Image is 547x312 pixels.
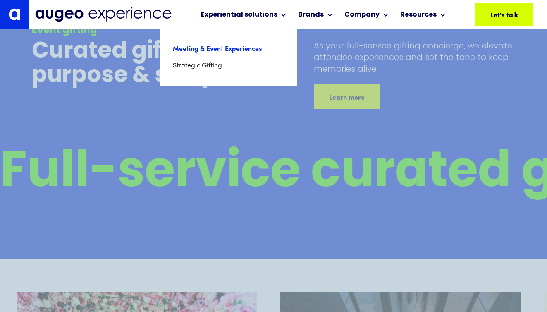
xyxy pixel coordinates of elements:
div: Company [344,10,380,20]
a: Strategic Gifting [173,58,284,74]
a: Meeting & Event Experiences [173,41,284,58]
div: Experiential solutions [201,10,277,20]
img: Augeo's "a" monogram decorative logo in white. [9,8,20,20]
nav: Experiential solutions [160,29,297,86]
div: Resources [400,10,437,20]
img: Augeo Experience business unit full logo in midnight blue. [35,7,172,22]
div: Brands [298,10,324,20]
a: Let's talk [475,3,533,26]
